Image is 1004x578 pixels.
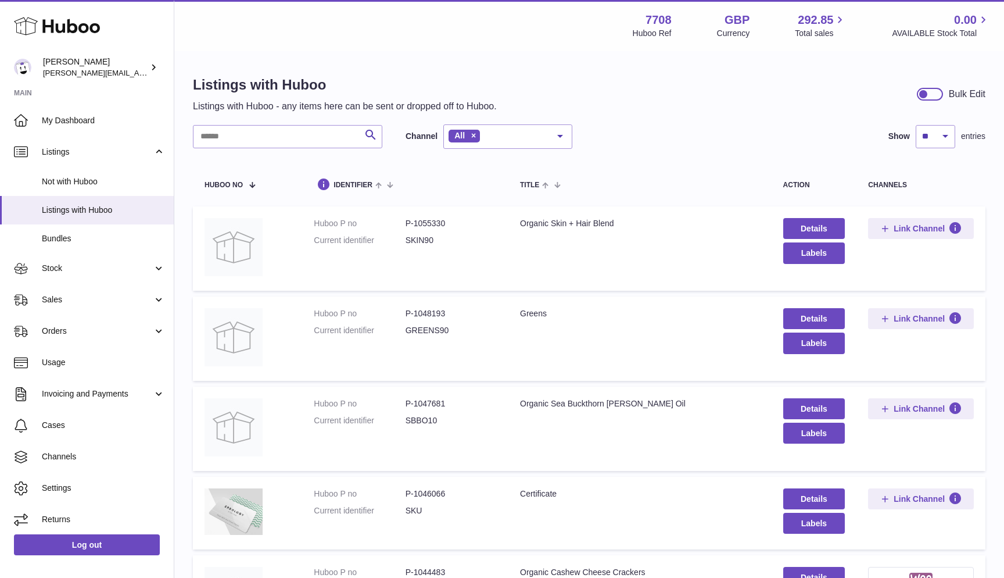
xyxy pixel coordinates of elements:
[406,415,497,426] dd: SBBO10
[783,218,845,239] a: Details
[314,218,405,229] dt: Huboo P no
[646,12,672,28] strong: 7708
[42,115,165,126] span: My Dashboard
[717,28,750,39] div: Currency
[42,388,153,399] span: Invoicing and Payments
[725,12,750,28] strong: GBP
[406,235,497,246] dd: SKIN90
[783,242,845,263] button: Labels
[894,313,945,324] span: Link Channel
[783,488,845,509] a: Details
[42,233,165,244] span: Bundles
[205,218,263,276] img: Organic Skin + Hair Blend
[520,398,760,409] div: Organic Sea Buckthorn [PERSON_NAME] Oil
[42,514,165,525] span: Returns
[314,567,405,578] dt: Huboo P no
[783,308,845,329] a: Details
[314,308,405,319] dt: Huboo P no
[888,131,910,142] label: Show
[868,398,974,419] button: Link Channel
[14,534,160,555] a: Log out
[633,28,672,39] div: Huboo Ref
[520,567,760,578] div: Organic Cashew Cheese Crackers
[868,218,974,239] button: Link Channel
[406,505,497,516] dd: SKU
[314,325,405,336] dt: Current identifier
[783,333,845,354] button: Labels
[783,423,845,444] button: Labels
[949,88,985,101] div: Bulk Edit
[520,488,760,499] div: Certificate
[783,181,845,189] div: action
[205,181,243,189] span: Huboo no
[42,176,165,187] span: Not with Huboo
[205,398,263,456] img: Organic Sea Buckthorn Berry Oil
[954,12,977,28] span: 0.00
[42,326,153,337] span: Orders
[868,488,974,509] button: Link Channel
[406,567,497,578] dd: P-1044483
[42,420,165,431] span: Cases
[314,398,405,409] dt: Huboo P no
[406,218,497,229] dd: P-1055330
[43,56,148,79] div: [PERSON_NAME]
[783,513,845,534] button: Labels
[42,451,165,462] span: Channels
[892,12,990,39] a: 0.00 AVAILABLE Stock Total
[868,181,974,189] div: channels
[205,308,263,366] img: Greens
[205,488,263,536] img: Certificate
[798,12,833,28] span: 292.85
[520,308,760,319] div: Greens
[894,223,945,234] span: Link Channel
[795,28,847,39] span: Total sales
[783,398,845,419] a: Details
[42,294,153,305] span: Sales
[42,147,153,158] span: Listings
[193,100,497,113] p: Listings with Huboo - any items here can be sent or dropped off to Huboo.
[42,483,165,494] span: Settings
[868,308,974,329] button: Link Channel
[314,505,405,516] dt: Current identifier
[42,357,165,368] span: Usage
[406,308,497,319] dd: P-1048193
[14,59,31,76] img: victor@erbology.co
[334,181,372,189] span: identifier
[193,76,497,94] h1: Listings with Huboo
[894,404,945,414] span: Link Channel
[894,494,945,504] span: Link Channel
[406,488,497,499] dd: P-1046066
[961,131,985,142] span: entries
[42,263,153,274] span: Stock
[406,398,497,409] dd: P-1047681
[795,12,847,39] a: 292.85 Total sales
[43,68,233,77] span: [PERSON_NAME][EMAIL_ADDRESS][DOMAIN_NAME]
[520,181,539,189] span: title
[520,218,760,229] div: Organic Skin + Hair Blend
[42,205,165,216] span: Listings with Huboo
[892,28,990,39] span: AVAILABLE Stock Total
[454,131,465,140] span: All
[406,325,497,336] dd: GREENS90
[314,415,405,426] dt: Current identifier
[314,488,405,499] dt: Huboo P no
[314,235,405,246] dt: Current identifier
[406,131,438,142] label: Channel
